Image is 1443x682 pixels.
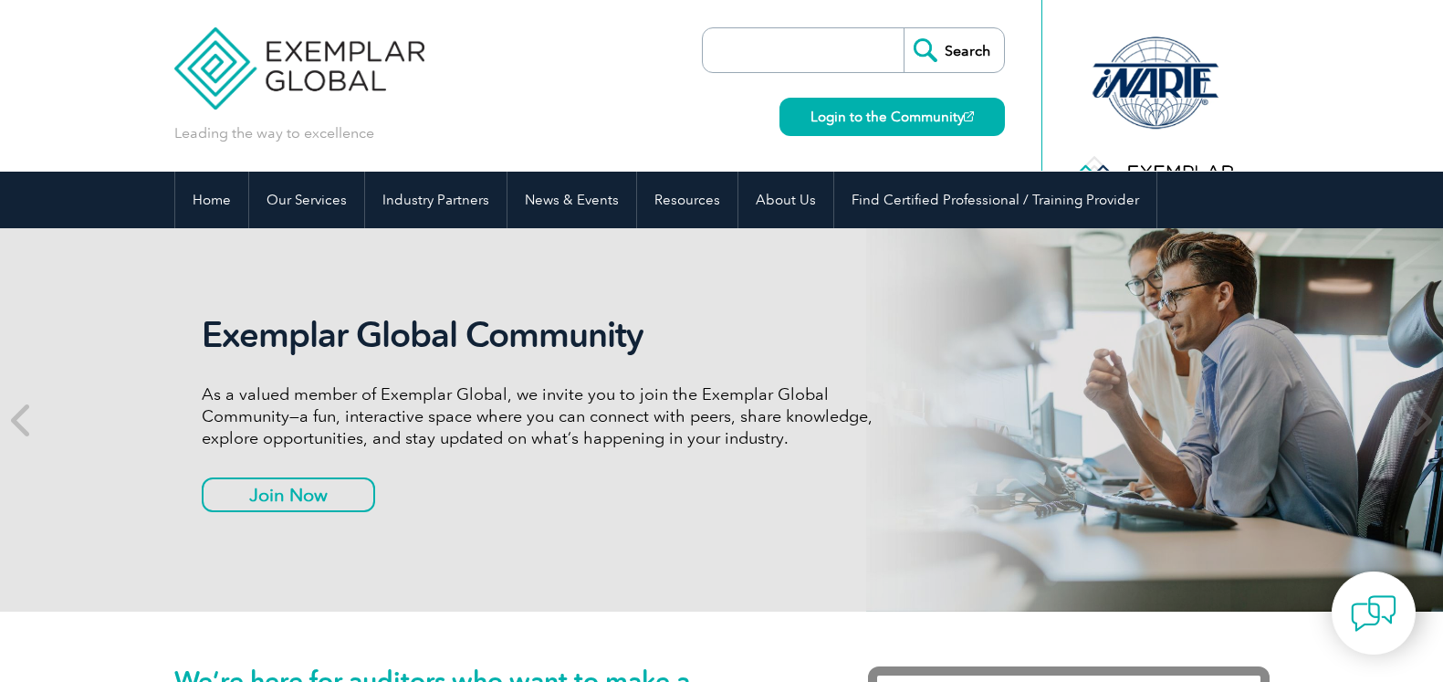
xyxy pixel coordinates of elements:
[365,172,507,228] a: Industry Partners
[175,172,248,228] a: Home
[637,172,737,228] a: Resources
[779,98,1005,136] a: Login to the Community
[202,314,886,356] h2: Exemplar Global Community
[249,172,364,228] a: Our Services
[738,172,833,228] a: About Us
[174,123,374,143] p: Leading the way to excellence
[904,28,1004,72] input: Search
[964,111,974,121] img: open_square.png
[834,172,1156,228] a: Find Certified Professional / Training Provider
[202,477,375,512] a: Join Now
[202,383,886,449] p: As a valued member of Exemplar Global, we invite you to join the Exemplar Global Community—a fun,...
[507,172,636,228] a: News & Events
[1351,591,1396,636] img: contact-chat.png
